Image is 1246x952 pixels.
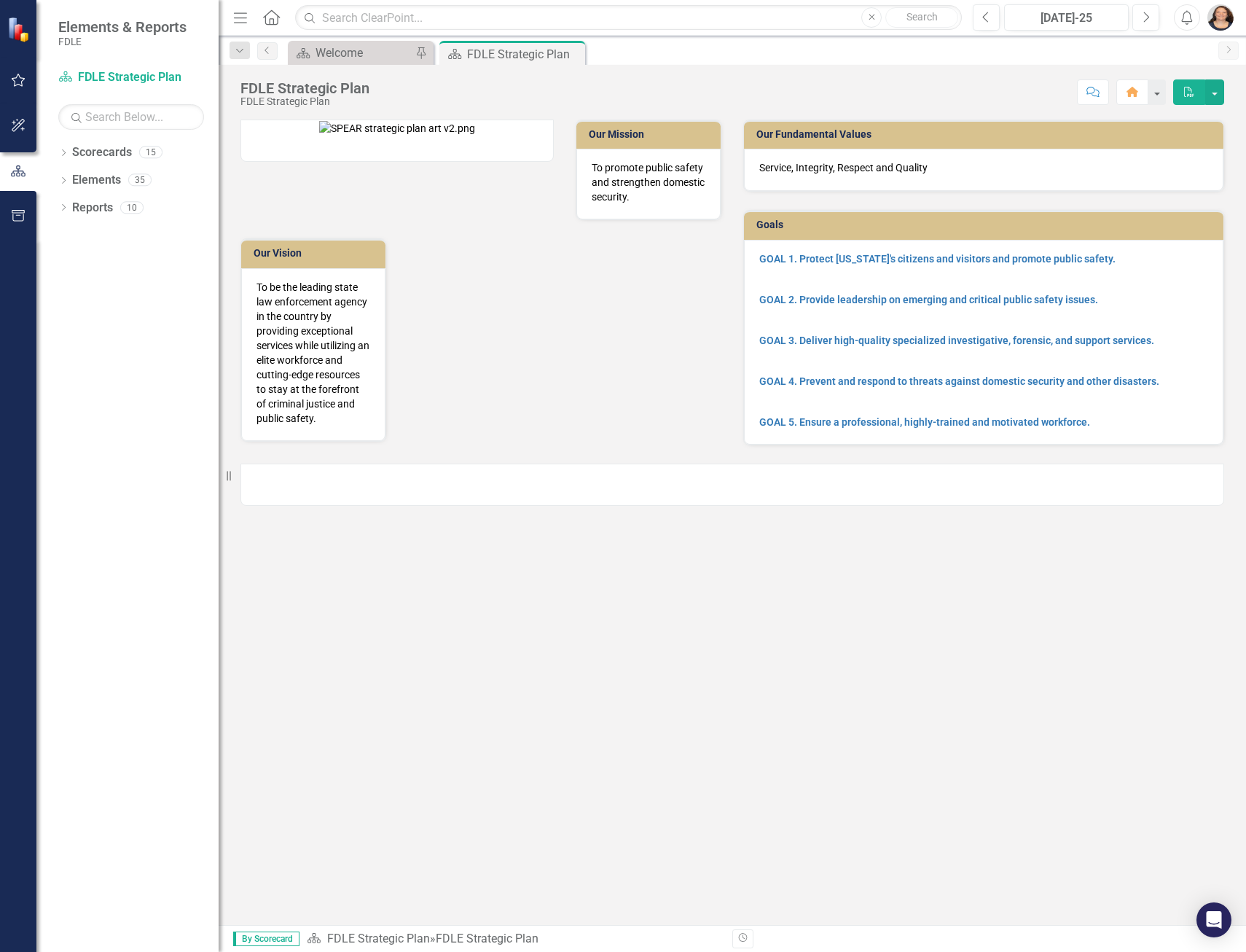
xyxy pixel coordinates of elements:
[240,80,369,96] div: FDLE Strategic Plan
[120,201,144,214] div: 10
[58,36,187,47] small: FDLE
[592,160,705,204] p: To promote public safety and strengthen domestic security.
[72,172,121,189] a: Elements
[233,932,299,946] span: By Scorecard
[139,147,162,159] div: 15
[240,96,369,107] div: FDLE Strategic Plan
[759,253,1116,265] a: GOAL 1. Protect [US_STATE]'s citizens and visitors and promote public safety.
[72,200,113,216] a: Reports
[467,45,581,63] div: FDLE Strategic Plan
[1207,4,1234,31] img: Elizabeth Martin
[589,129,713,140] h3: Our Mission
[436,932,538,945] div: FDLE Strategic Plan
[756,129,1216,140] h3: Our Fundamental Values
[58,104,204,130] input: Search Below...
[319,121,475,136] img: SPEAR strategic plan art v2.png
[759,416,1090,428] a: GOAL 5. Ensure a professional, highly-trained and motivated workforce.
[1004,4,1129,31] button: [DATE]-25
[7,17,33,42] img: ClearPoint Strategy
[316,44,412,62] div: Welcome
[256,280,370,426] p: To be the leading state law enforcement agency in the country by providing exceptional services w...
[254,248,378,259] h3: Our Vision
[58,18,187,36] span: Elements & Reports
[885,7,958,28] button: Search
[1009,9,1124,27] div: [DATE]-25
[906,11,938,23] span: Search
[327,932,430,945] a: FDLE Strategic Plan
[291,44,412,62] a: Welcome
[72,144,132,161] a: Scorecards
[58,69,204,86] a: FDLE Strategic Plan
[759,335,1154,346] a: GOAL 3. Deliver high-quality specialized investigative, forensic, and support services.
[759,160,1208,175] p: Service, Integrity, Respect and Quality
[756,219,1216,230] h3: Goals
[295,5,962,31] input: Search ClearPoint...
[1196,902,1231,937] div: Open Intercom Messenger
[759,375,1159,387] a: GOAL 4. Prevent and respond to threats against domestic security and other disasters.
[759,294,1098,305] a: GOAL 2. Provide leadership on emerging and critical public safety issues.
[307,931,721,948] div: »
[128,174,152,187] div: 35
